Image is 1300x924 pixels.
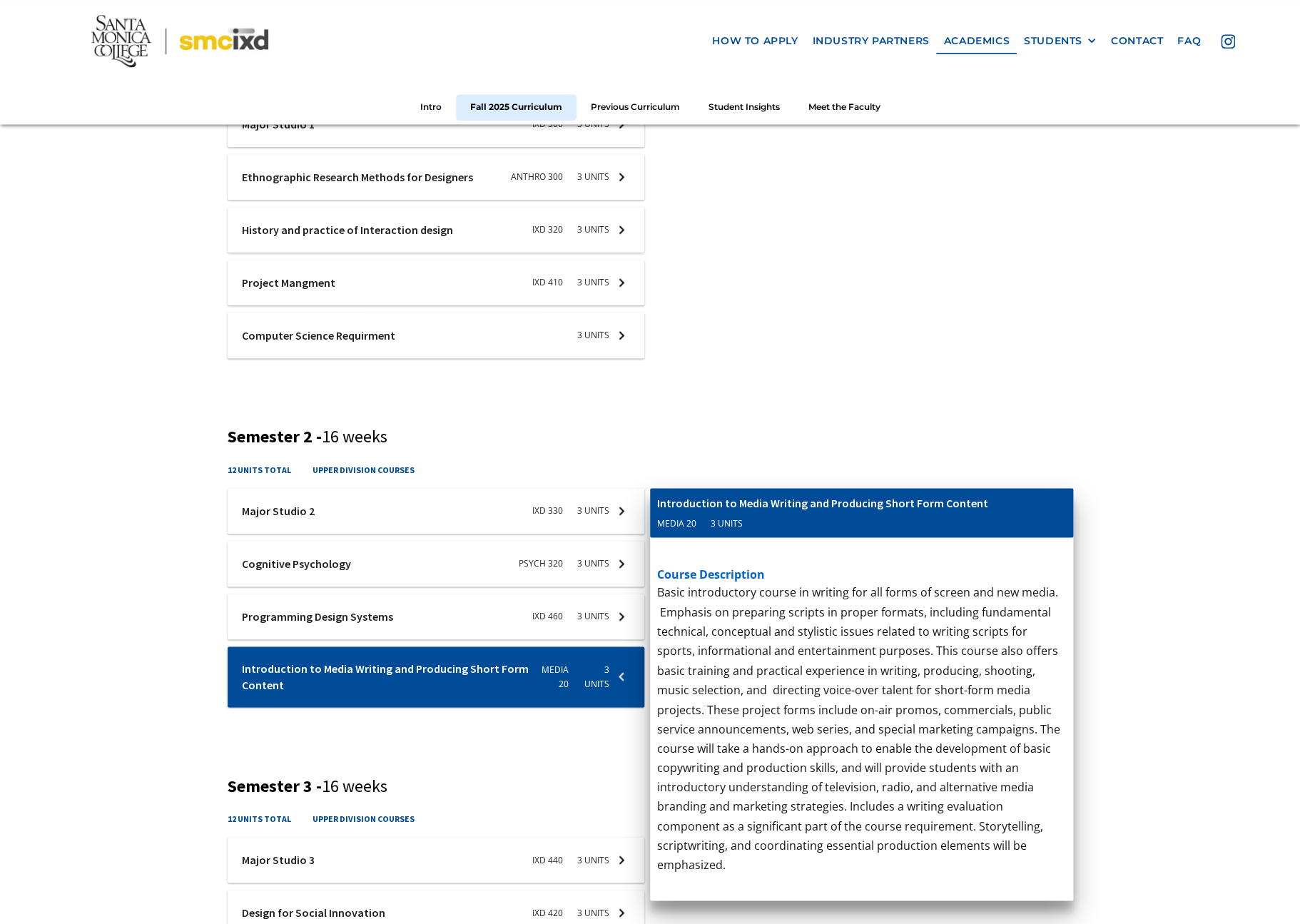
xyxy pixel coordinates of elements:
[694,94,794,121] a: Student Insights
[936,28,1016,54] a: Academics
[657,517,696,530] div: Media 20
[313,811,415,825] h4: upper division courses
[91,15,269,67] img: Santa Monica College - SMC IxD logo
[322,425,387,447] span: 16 weeks
[705,28,805,54] a: how to apply
[794,94,895,121] a: Meet the Faculty
[406,94,456,121] a: Intro
[228,811,291,825] h4: 12 units total
[1024,35,1082,47] div: STUDENTS
[1024,35,1097,47] div: STUDENTS
[577,94,694,121] a: Previous Curriculum
[456,94,577,121] a: Fall 2025 Curriculum
[228,776,1073,796] h3: Semester 3 -
[322,774,387,796] span: 16 weeks
[657,566,1066,583] h5: course description
[228,427,1073,447] h3: Semester 2 -
[1221,34,1235,49] img: icon - instagram
[313,463,415,477] h4: upper division courses
[805,28,936,54] a: industry partners
[657,495,988,511] div: Introduction to Media Writing and Producing Short Form Content
[657,583,1066,874] p: Basic introductory course in writing for all forms of screen and new media. Emphasis on preparing...
[228,463,291,477] h4: 12 units total
[1170,28,1208,54] a: faq
[1104,28,1170,54] a: contact
[711,517,743,530] div: 3 units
